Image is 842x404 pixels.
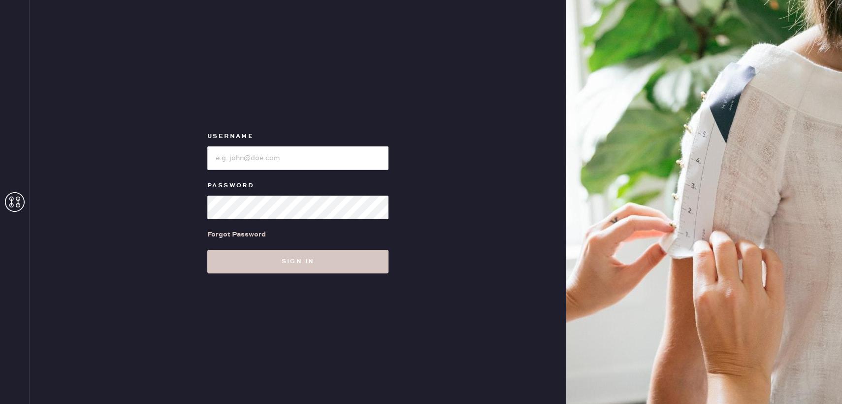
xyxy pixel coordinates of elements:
label: Password [207,180,389,192]
div: Forgot Password [207,229,266,240]
input: e.g. john@doe.com [207,146,389,170]
a: Forgot Password [207,219,266,250]
label: Username [207,131,389,142]
button: Sign in [207,250,389,273]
